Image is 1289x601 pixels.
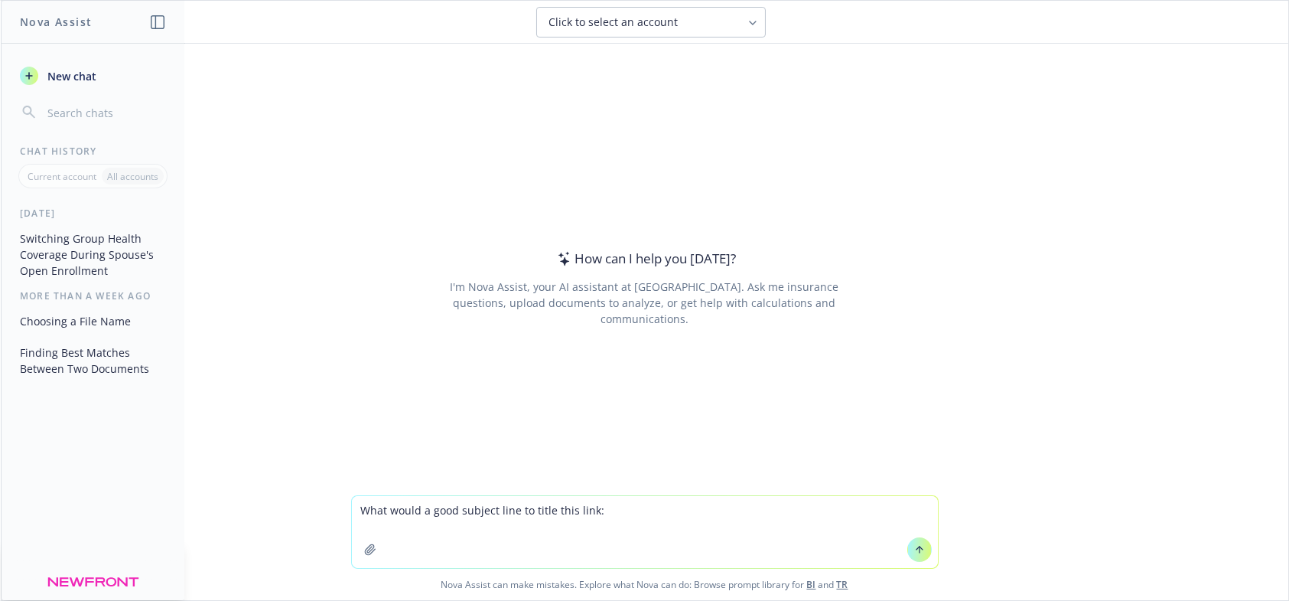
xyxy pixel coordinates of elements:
[352,496,938,568] textarea: What would a good subject line to title this link:
[44,102,166,123] input: Search chats
[14,226,172,283] button: Switching Group Health Coverage During Spouse's Open Enrollment
[20,14,92,30] h1: Nova Assist
[44,68,96,84] span: New chat
[7,569,1282,600] span: Nova Assist can make mistakes. Explore what Nova can do: Browse prompt library for and
[553,249,736,269] div: How can I help you [DATE]?
[14,62,172,90] button: New chat
[14,309,172,334] button: Choosing a File Name
[28,170,96,183] p: Current account
[549,15,679,30] span: Click to select an account
[2,207,184,220] div: [DATE]
[536,7,766,38] button: Click to select an account
[837,578,848,591] a: TR
[107,170,158,183] p: All accounts
[2,145,184,158] div: Chat History
[14,340,172,381] button: Finding Best Matches Between Two Documents
[2,289,184,302] div: More than a week ago
[429,279,860,327] div: I'm Nova Assist, your AI assistant at [GEOGRAPHIC_DATA]. Ask me insurance questions, upload docum...
[807,578,816,591] a: BI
